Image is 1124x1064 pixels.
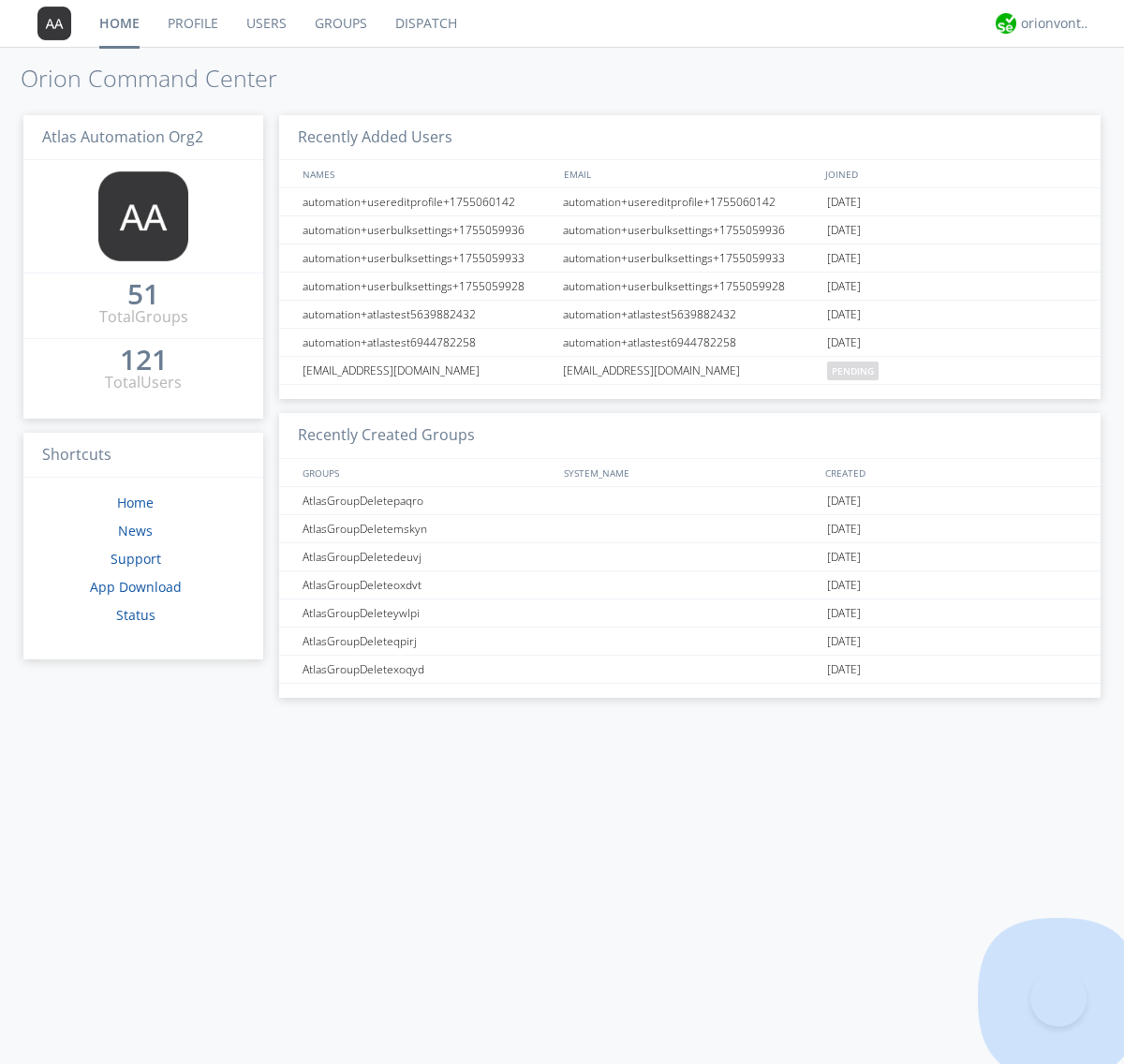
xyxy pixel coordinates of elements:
h3: Recently Added Users [279,115,1101,161]
span: [DATE] [827,188,861,216]
a: automation+userbulksettings+1755059936automation+userbulksettings+1755059936[DATE] [279,216,1101,244]
div: CREATED [821,459,1083,486]
div: automation+userbulksettings+1755059933 [558,244,822,272]
div: NAMES [298,160,555,187]
a: AtlasGroupDeleteqpirj[DATE] [279,628,1101,656]
div: AtlasGroupDeleteoxdvt [298,571,557,598]
div: AtlasGroupDeleteqpirj [298,628,557,655]
a: AtlasGroupDeleteywlpi[DATE] [279,599,1101,628]
span: [DATE] [827,656,861,684]
a: automation+usereditprofile+1755060142automation+usereditprofile+1755060142[DATE] [279,188,1101,216]
div: AtlasGroupDeletedeuvj [298,543,557,570]
img: 29d36aed6fa347d5a1537e7736e6aa13 [996,13,1016,34]
div: orionvontas+atlas+automation+org2 [1021,14,1091,33]
div: EMAIL [559,160,821,187]
a: automation+atlastest6944782258automation+atlastest6944782258[DATE] [279,329,1101,357]
a: automation+userbulksettings+1755059928automation+userbulksettings+1755059928[DATE] [279,273,1101,301]
div: 121 [120,350,168,369]
a: [EMAIL_ADDRESS][DOMAIN_NAME][EMAIL_ADDRESS][DOMAIN_NAME]pending [279,357,1101,385]
div: automation+atlastest5639882432 [558,301,822,328]
a: AtlasGroupDeletepaqro[DATE] [279,487,1101,515]
span: [DATE] [827,273,861,301]
div: AtlasGroupDeletexoqyd [298,656,557,683]
a: News [118,522,153,539]
span: [DATE] [827,301,861,329]
span: [DATE] [827,216,861,244]
div: automation+userbulksettings+1755059933 [298,244,557,272]
img: 373638.png [98,171,188,261]
img: 373638.png [37,7,71,40]
a: Status [116,606,155,624]
div: Total Users [105,372,182,393]
div: automation+usereditprofile+1755060142 [558,188,822,215]
div: Total Groups [99,306,188,328]
a: 121 [120,350,168,372]
a: AtlasGroupDeleteoxdvt[DATE] [279,571,1101,599]
div: automation+userbulksettings+1755059936 [558,216,822,244]
div: automation+usereditprofile+1755060142 [298,188,557,215]
div: [EMAIL_ADDRESS][DOMAIN_NAME] [558,357,822,384]
span: [DATE] [827,329,861,357]
span: Atlas Automation Org2 [42,126,203,147]
a: 51 [127,285,159,306]
a: AtlasGroupDeletemskyn[DATE] [279,515,1101,543]
span: [DATE] [827,571,861,599]
span: [DATE] [827,244,861,273]
a: automation+atlastest5639882432automation+atlastest5639882432[DATE] [279,301,1101,329]
div: [EMAIL_ADDRESS][DOMAIN_NAME] [298,357,557,384]
span: [DATE] [827,515,861,543]
div: automation+atlastest6944782258 [298,329,557,356]
a: Support [111,550,161,568]
div: 51 [127,285,159,303]
iframe: Toggle Customer Support [1030,970,1087,1027]
div: automation+atlastest6944782258 [558,329,822,356]
span: pending [827,362,879,380]
div: GROUPS [298,459,555,486]
span: [DATE] [827,487,861,515]
span: [DATE] [827,628,861,656]
div: automation+atlastest5639882432 [298,301,557,328]
div: AtlasGroupDeletepaqro [298,487,557,514]
div: automation+userbulksettings+1755059928 [558,273,822,300]
a: Home [117,494,154,511]
span: [DATE] [827,543,861,571]
div: AtlasGroupDeletemskyn [298,515,557,542]
div: AtlasGroupDeleteywlpi [298,599,557,627]
a: AtlasGroupDeletedeuvj[DATE] [279,543,1101,571]
div: JOINED [821,160,1083,187]
h3: Recently Created Groups [279,413,1101,459]
div: automation+userbulksettings+1755059936 [298,216,557,244]
span: [DATE] [827,599,861,628]
h3: Shortcuts [23,433,263,479]
a: App Download [90,578,182,596]
div: SYSTEM_NAME [559,459,821,486]
a: automation+userbulksettings+1755059933automation+userbulksettings+1755059933[DATE] [279,244,1101,273]
a: AtlasGroupDeletexoqyd[DATE] [279,656,1101,684]
div: automation+userbulksettings+1755059928 [298,273,557,300]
